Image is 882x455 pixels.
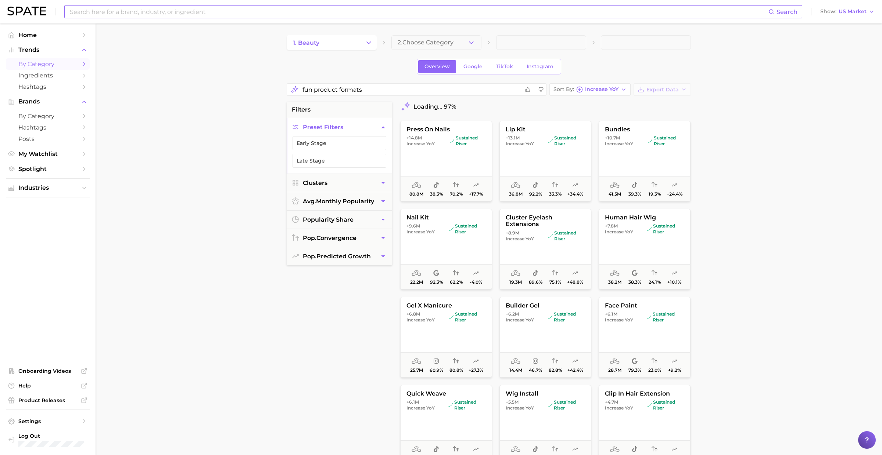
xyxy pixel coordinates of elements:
span: +42.4% [567,368,583,373]
span: Preset Filters [303,124,343,131]
span: Search [777,8,797,15]
span: +8.9m [506,230,519,236]
span: 92.2% [529,192,542,197]
span: sustained riser [548,135,585,147]
a: Overview [418,60,456,73]
span: average monthly popularity: High Popularity [511,357,520,366]
span: Industries [18,185,77,191]
span: 1. beauty [293,39,319,46]
a: Help [6,380,90,391]
button: cluster eyelash extensions+8.9m Increase YoYsustained risersustained riser19.3m89.6%75.1%+48.8% [499,209,591,290]
span: popularity convergence: Low Convergence [552,445,558,454]
span: popularity convergence: High Convergence [552,269,558,278]
span: Google [463,63,483,70]
span: Help [18,382,77,389]
span: +6.8m [406,311,420,317]
span: sustained riser [449,311,486,323]
span: sustained riser [450,135,486,147]
span: 89.6% [529,280,542,285]
span: 82.8% [549,368,562,373]
a: Instagram [520,60,560,73]
span: average monthly popularity: Very High Popularity [412,269,421,278]
span: popularity predicted growth: Very Unlikely [473,269,479,278]
span: +9.2% [668,368,681,373]
a: Onboarding Videos [6,365,90,376]
span: press on nails [401,126,492,133]
span: Increase YoY [605,141,633,147]
button: press on nails+14.8m Increase YoYsustained risersustained riser80.8m38.3%70.2%+17.7% [400,121,492,201]
a: Hashtags [6,122,90,133]
span: +6.1m [605,311,617,317]
span: 79.3% [628,368,641,373]
span: 36.8m [509,192,523,197]
span: average monthly popularity: Very High Popularity [412,357,421,366]
span: +10.1% [667,280,681,285]
span: gel x manicure [401,302,492,309]
span: Onboarding Videos [18,368,77,374]
span: convergence [303,234,356,241]
span: My Watchlist [18,150,77,157]
span: popularity convergence: Low Convergence [552,181,558,190]
span: +4.7m [605,399,618,405]
a: TikTok [490,60,519,73]
span: Increase YoY [506,141,534,147]
abbr: average [303,198,316,205]
button: lip kit+13.1m Increase YoYsustained risersustained riser36.8m92.2%33.3%+34.4% [499,121,591,201]
span: 22.2m [410,280,423,285]
button: Change Category [361,35,377,50]
span: Hashtags [18,124,77,131]
span: popularity share: Instagram [433,357,439,366]
span: +10.7m [605,135,620,141]
span: Increase YoY [605,229,633,235]
a: Settings [6,416,90,427]
span: 38.2m [608,280,621,285]
span: +24.4% [667,192,682,197]
span: human hair wig [599,214,690,221]
span: popularity predicted growth: Very Likely [473,357,479,366]
span: 19.3% [649,192,661,197]
img: sustained riser [449,227,453,231]
span: popularity convergence: Low Convergence [652,357,657,366]
abbr: popularity index [303,234,316,241]
span: sustained riser [648,135,684,147]
img: sustained riser [548,315,552,319]
img: sustained riser [448,403,453,407]
span: 14.4m [509,368,522,373]
img: sustained riser [647,227,652,231]
span: Overview [424,63,450,70]
button: Sort ByIncrease YoY [549,83,631,96]
span: Increase YoY [406,405,435,411]
a: by Category [6,58,90,70]
span: wig install [500,390,591,397]
a: by Category [6,110,90,122]
span: face paint [599,302,690,309]
span: popularity convergence: Medium Convergence [652,445,657,454]
span: 2. Choose Category [398,39,453,46]
span: popularity predicted growth: Uncertain [671,357,677,366]
span: popularity share: Google [632,269,638,278]
span: Increase YoY [506,317,534,323]
span: cluster eyelash extensions [500,214,591,228]
button: Industries [6,182,90,193]
span: predicted growth [303,253,371,260]
a: Product Releases [6,395,90,406]
span: 25.7m [410,368,423,373]
span: popularity predicted growth: Likely [671,269,677,278]
span: +34.4% [567,192,583,197]
a: Home [6,29,90,41]
span: popularity predicted growth: Uncertain [572,445,578,454]
span: +13.1m [506,135,520,141]
span: average monthly popularity: Very High Popularity [511,269,520,278]
span: TikTok [496,63,513,70]
button: Results are not relevant [536,84,546,95]
img: sustained riser [548,403,552,407]
span: popularity share: TikTok [533,445,538,454]
span: Clusters [303,179,327,186]
span: popularity share [303,216,354,223]
span: average monthly popularity: Very High Popularity [412,181,421,190]
input: Search here for a brand, industry, or ingredient [69,6,768,18]
button: avg.monthly popularity [287,192,392,210]
span: popularity convergence: Low Convergence [652,269,657,278]
button: Brands [6,96,90,107]
span: popularity share: Instagram [533,357,538,366]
